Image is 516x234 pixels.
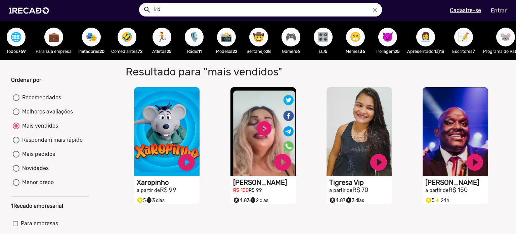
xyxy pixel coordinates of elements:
[327,87,392,176] video: S1RECADO vídeos dedicados para fãs e empresas
[425,195,432,203] i: Selo super talento
[36,48,72,55] p: Para sua empresa
[458,28,469,46] span: 📝
[434,198,449,203] span: 24h
[425,187,488,194] h2: R$ 150
[451,48,476,55] p: Escritores
[78,48,104,55] p: Imitadores
[407,48,444,55] p: Apresentador(a)
[19,136,83,144] div: Respondem mais rápido
[250,198,268,203] span: 2 dias
[371,6,379,13] i: close
[345,195,352,203] i: timer
[345,198,364,203] span: 3 dias
[423,87,488,176] video: S1RECADO vídeos dedicados para fãs e empresas
[146,195,152,203] i: timer
[232,49,237,54] b: 22
[329,197,336,203] small: stars
[176,152,197,172] a: play_circle_filled
[48,28,59,46] span: 💼
[121,28,133,46] span: 🤣
[118,28,136,46] button: 🤣
[310,48,336,55] p: DJ
[345,197,352,203] small: timer
[141,3,153,15] button: Example home icon
[137,178,200,187] h1: Xaropinho
[434,195,441,203] i: bolt
[496,28,515,46] button: 🐭
[19,108,73,116] div: Melhores avaliações
[329,187,392,194] h2: R$ 70
[378,28,397,46] button: 😈
[325,49,328,54] b: 5
[425,178,488,187] h1: [PERSON_NAME]
[425,197,432,203] small: stars
[233,188,249,193] small: R$ 100
[181,48,207,55] p: Rádio
[317,28,329,46] span: 🎛️
[149,48,175,55] p: Atletas
[425,198,434,203] span: 5
[350,28,361,46] span: 😁
[146,197,152,203] small: timer
[19,164,49,172] div: Novidades
[425,188,448,193] small: a partir de
[7,28,26,46] button: 🌐
[134,87,200,176] video: S1RECADO vídeos dedicados para fãs e empresas
[233,198,250,203] span: 4.83
[420,28,431,46] span: 👩‍💼
[249,188,262,193] small: R$ 99
[167,49,172,54] b: 25
[137,195,143,203] i: Selo super talento
[19,150,55,158] div: Mais pedidos
[19,178,54,187] div: Menor preco
[246,48,271,55] p: Sertanejo
[486,5,511,16] a: Entrar
[137,198,146,203] span: 5
[149,3,382,16] input: Pesquisar...
[153,28,171,46] button: 🏃
[282,28,300,46] button: 🎮
[185,28,204,46] button: 🎙️
[143,6,151,14] mat-icon: Example home icon
[329,195,336,203] i: Selo super talento
[272,152,293,172] a: play_circle_filled
[137,197,143,203] small: stars
[473,49,475,54] b: 7
[121,65,374,78] h1: Resultado para "mais vendidos"
[230,87,296,176] video: S1RECADO vídeos dedicados para fãs e empresas
[375,48,400,55] p: Trollagem
[253,28,264,46] span: 🤠
[329,178,392,187] h1: Tigresa Vip
[346,28,365,46] button: 😁
[137,187,200,194] h2: R$ 99
[82,28,101,46] button: 🎭
[369,152,389,172] a: play_circle_filled
[86,28,97,46] span: 🎭
[10,28,22,46] span: 🌐
[395,49,400,54] b: 25
[111,48,142,55] p: Comediantes
[266,49,271,54] b: 28
[221,28,232,46] span: 📸
[250,197,256,203] small: timer
[156,28,168,46] span: 🏃
[198,49,202,54] b: 11
[434,197,441,203] small: bolt
[21,220,58,228] span: Para empresas
[138,49,142,54] b: 72
[99,49,104,54] b: 20
[18,49,26,54] b: 769
[343,48,368,55] p: Memes
[416,28,435,46] button: 👩‍💼
[146,198,165,203] span: 3 dias
[19,94,61,102] div: Recomendados
[233,178,296,187] h1: [PERSON_NAME]
[19,122,58,130] div: Mais vendidos
[250,195,256,203] i: timer
[382,28,393,46] span: 😈
[450,7,481,13] u: Cadastre-se
[44,28,63,46] button: 💼
[329,188,352,193] small: a partir de
[465,152,485,172] a: play_circle_filled
[233,197,240,203] small: stars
